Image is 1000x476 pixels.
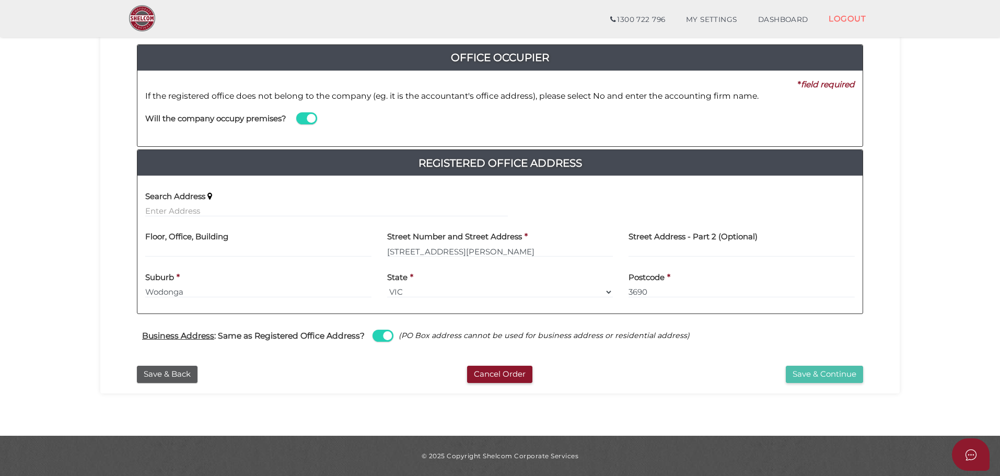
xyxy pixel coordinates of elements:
a: LOGOUT [818,8,876,29]
p: If the registered office does not belong to the company (eg. it is the accountant's office addres... [145,90,855,102]
h4: Postcode [629,273,665,282]
h4: Street Number and Street Address [387,233,522,241]
button: Save & Back [137,366,197,383]
button: Open asap [952,438,990,471]
u: Business Address [142,331,214,341]
h4: : Same as Registered Office Address? [142,331,365,340]
i: field required [801,79,855,89]
h4: Suburb [145,273,174,282]
a: Registered Office Address [137,155,863,171]
h4: State [387,273,408,282]
div: © 2025 Copyright Shelcom Corporate Services [108,451,892,460]
a: MY SETTINGS [676,9,748,30]
button: Cancel Order [467,366,532,383]
i: (PO Box address cannot be used for business address or residential address) [399,331,690,340]
a: DASHBOARD [748,9,819,30]
h4: Street Address - Part 2 (Optional) [629,233,758,241]
h4: Search Address [145,192,205,201]
h4: Office Occupier [137,49,863,66]
i: Keep typing in your address(including suburb) until it appears [207,192,212,201]
a: 1300 722 796 [600,9,676,30]
input: Postcode must be exactly 4 digits [629,286,855,298]
button: Save & Continue [786,366,863,383]
input: Enter Address [387,246,613,257]
input: Enter Address [145,205,508,217]
h4: Floor, Office, Building [145,233,228,241]
h4: Will the company occupy premises? [145,114,286,123]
